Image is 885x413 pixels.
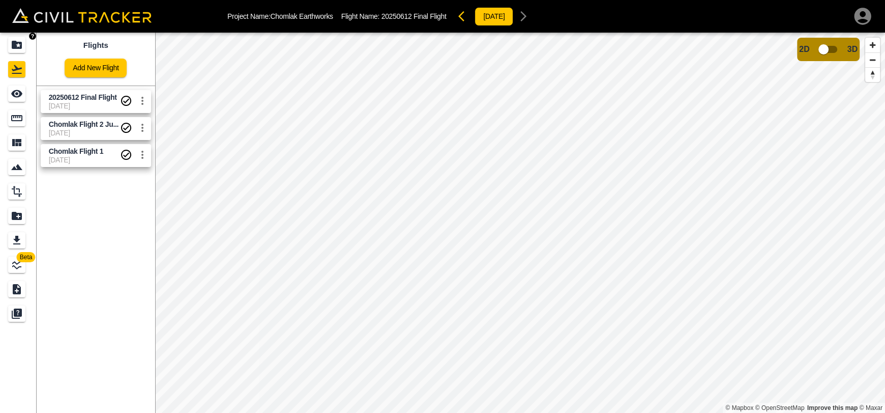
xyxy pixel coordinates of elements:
[381,12,447,20] span: 20250612 Final Flight
[227,12,333,20] p: Project Name: Chomlak Earthworks
[865,52,880,67] button: Zoom out
[799,45,809,54] span: 2D
[341,12,447,20] p: Flight Name:
[807,404,858,411] a: Map feedback
[475,7,513,26] button: [DATE]
[865,38,880,52] button: Zoom in
[725,404,753,411] a: Mapbox
[859,404,882,411] a: Maxar
[847,45,858,54] span: 3D
[12,8,152,22] img: Civil Tracker
[755,404,805,411] a: OpenStreetMap
[155,33,885,413] canvas: Map
[865,67,880,82] button: Reset bearing to north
